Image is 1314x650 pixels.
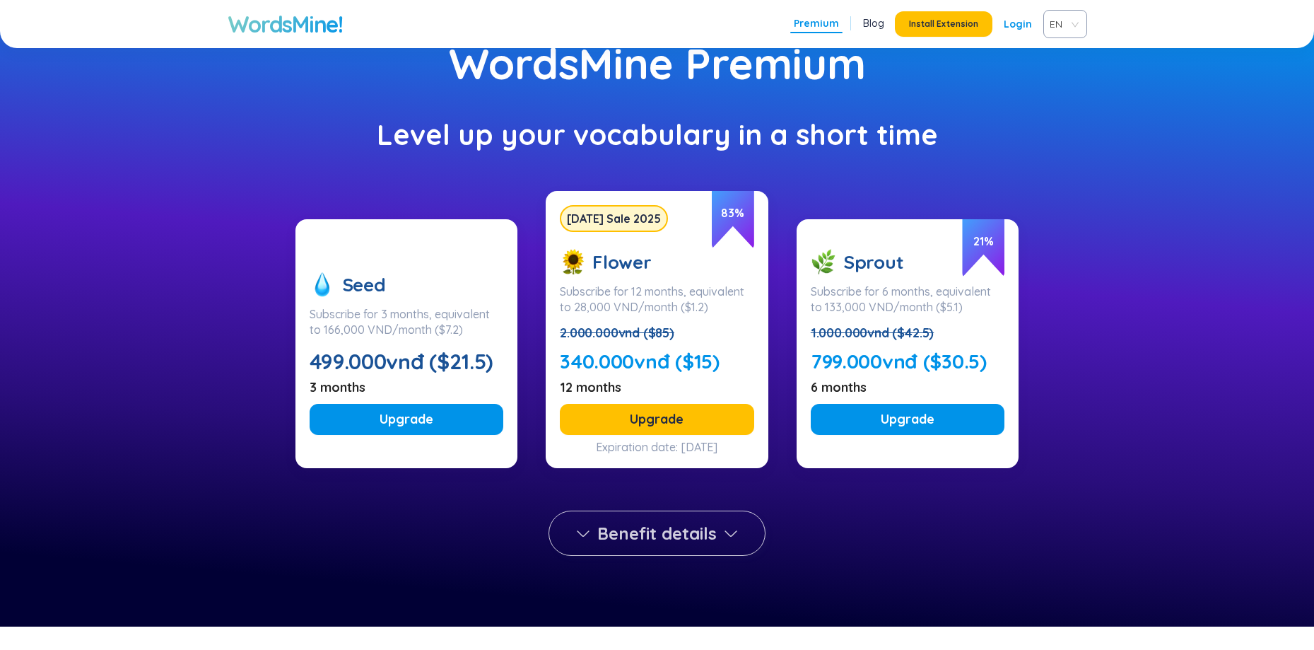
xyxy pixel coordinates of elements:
[811,249,836,275] img: sprout
[560,323,754,343] div: 2.000.000vnd ($85)
[560,404,754,435] button: Upgrade
[549,511,765,556] button: Benefit details
[712,184,754,249] span: 83 %
[310,272,504,298] div: Seed
[560,249,585,275] img: flower
[863,16,884,30] a: Blog
[597,522,717,545] span: Benefit details
[811,346,1005,377] div: 799.000vnđ ($30.5)
[560,205,668,232] div: [DATE] Sale 2025
[310,404,504,435] button: Upgrade
[811,323,1005,343] div: 1.000.000vnd ($42.5)
[811,249,1005,275] div: Sprout
[310,380,504,395] div: 3 months
[811,404,1005,435] button: Upgrade
[909,18,978,30] span: Install Extension
[560,284,754,315] div: Subscribe for 12 months, equivalent to 28,000 VND/month ($1.2)
[310,306,504,337] div: Subscribe for 3 months, equivalent to 166,000 VND/month ($7.2)
[560,235,754,275] div: Flower
[895,11,992,37] button: Install Extension
[310,272,335,298] img: seed
[881,410,934,429] span: Upgrade
[560,346,754,377] div: 340.000vnđ ($15)
[811,284,1005,315] div: Subscribe for 6 months, equivalent to 133,000 VND/month ($5.1)
[1050,13,1075,35] span: EN
[560,380,754,395] div: 12 months
[630,410,684,429] span: Upgrade
[596,443,717,447] div: Expiration date: [DATE]
[71,50,1243,78] div: WordsMine Premium
[228,10,343,38] a: WordsMine!
[794,16,839,30] a: Premium
[1004,11,1032,37] a: Login
[962,212,1004,277] span: 21 %
[310,346,504,377] div: 499.000vnđ ($21.5)
[811,380,1005,395] div: 6 months
[380,410,433,429] span: Upgrade
[71,120,1243,149] div: Level up your vocabulary in a short time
